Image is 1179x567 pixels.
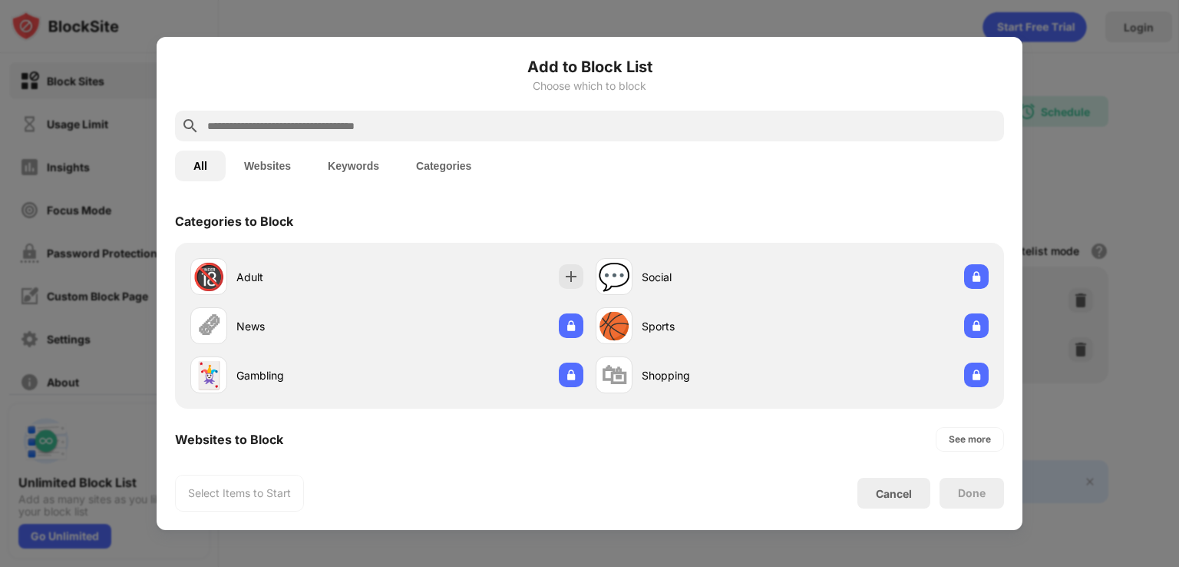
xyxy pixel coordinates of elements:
button: All [175,151,226,181]
img: search.svg [181,117,200,135]
h6: Add to Block List [175,55,1004,78]
button: Keywords [309,151,398,181]
div: Websites to Block [175,432,283,447]
div: 🔞 [193,261,225,293]
div: 🗞 [196,310,222,342]
div: Social [642,269,792,285]
div: Gambling [236,367,387,383]
div: Shopping [642,367,792,383]
div: Categories to Block [175,214,293,229]
div: Select Items to Start [188,486,291,501]
div: 🃏 [193,360,225,391]
div: 💬 [598,261,630,293]
div: 🏀 [598,310,630,342]
div: News [236,318,387,334]
div: Choose which to block [175,80,1004,92]
div: Done [958,487,986,499]
button: Websites [226,151,309,181]
div: 🛍 [601,360,627,391]
div: Sports [642,318,792,334]
div: Cancel [876,487,912,500]
div: Adult [236,269,387,285]
div: See more [949,432,991,447]
button: Categories [398,151,490,181]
